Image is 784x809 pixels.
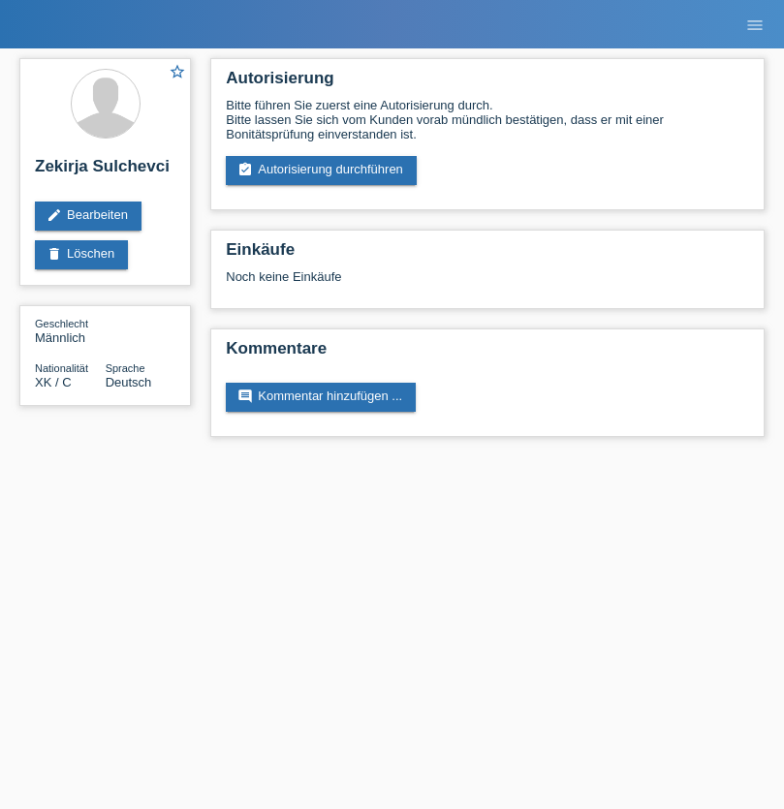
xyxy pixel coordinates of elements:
[35,375,72,389] span: Kosovo / C / 12.06.1986
[736,18,774,30] a: menu
[226,339,749,368] h2: Kommentare
[35,316,106,345] div: Männlich
[226,98,749,141] div: Bitte führen Sie zuerst eine Autorisierung durch. Bitte lassen Sie sich vom Kunden vorab mündlich...
[47,246,62,262] i: delete
[169,63,186,83] a: star_border
[35,362,88,374] span: Nationalität
[35,240,128,269] a: deleteLöschen
[106,375,152,389] span: Deutsch
[35,202,141,231] a: editBearbeiten
[226,240,749,269] h2: Einkäufe
[237,162,253,177] i: assignment_turned_in
[745,16,765,35] i: menu
[226,156,417,185] a: assignment_turned_inAutorisierung durchführen
[47,207,62,223] i: edit
[237,389,253,404] i: comment
[226,269,749,298] div: Noch keine Einkäufe
[35,157,175,186] h2: Zekirja Sulchevci
[35,318,88,329] span: Geschlecht
[106,362,145,374] span: Sprache
[226,383,416,412] a: commentKommentar hinzufügen ...
[169,63,186,80] i: star_border
[226,69,749,98] h2: Autorisierung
